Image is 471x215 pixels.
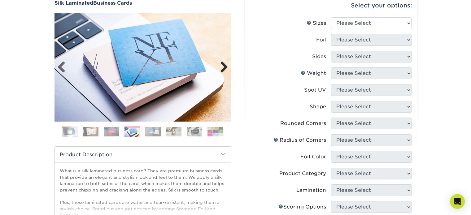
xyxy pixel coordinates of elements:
div: Spot UV [304,86,326,94]
div: Weight [301,70,326,77]
img: Business Cards 01 [62,124,78,140]
div: Sides [312,53,326,60]
div: Open Intercom Messenger [450,194,465,209]
div: Foil [316,36,326,44]
img: Business Cards 04 [124,127,140,137]
img: Business Cards 07 [187,127,202,136]
img: Business Cards 06 [166,127,181,136]
img: Business Cards 02 [83,127,98,136]
div: Product Category [279,170,326,177]
div: Lamination [296,187,326,194]
div: Scoring Options [278,203,326,211]
img: Silk Laminated 04 [55,13,231,122]
h2: Product Description [55,147,231,162]
div: Sizes [307,19,326,27]
div: Radius of Corners [273,136,326,144]
div: Foil Color [300,153,326,161]
img: Business Cards 05 [145,127,161,136]
div: Rounded Corners [280,120,326,127]
div: Shape [310,103,326,110]
img: Business Cards 08 [207,127,223,136]
img: Business Cards 03 [104,127,119,136]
